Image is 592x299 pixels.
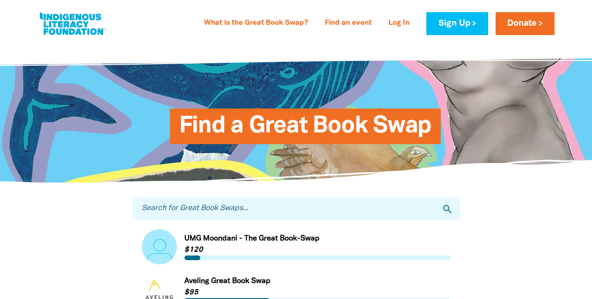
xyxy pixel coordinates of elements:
[179,116,432,144] span: Find a Great Book Swap
[496,12,555,35] a: Donate
[442,204,453,215] i: search
[319,16,377,31] a: Find an event
[198,16,314,31] a: What is the Great Book Swap?
[426,12,488,35] a: Sign Up
[383,16,415,31] a: Log In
